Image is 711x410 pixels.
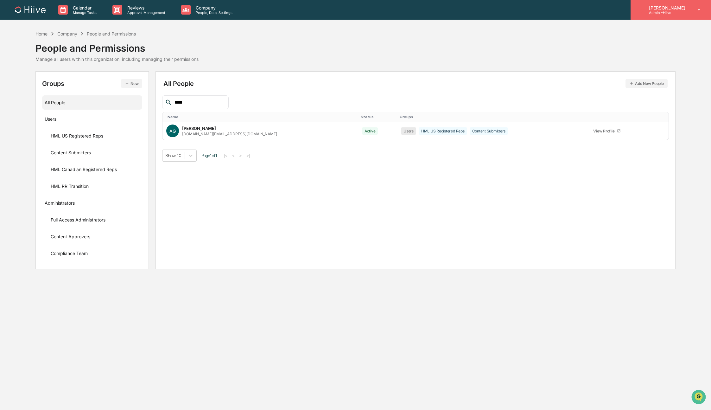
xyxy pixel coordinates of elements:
p: Admin • Hiive [644,10,689,15]
div: HML US Registered Reps [419,127,467,135]
p: Company [191,5,236,10]
input: Clear [16,29,105,35]
div: Groups [42,79,142,88]
a: Powered byPylon [45,107,77,112]
p: [PERSON_NAME] [644,5,689,10]
div: HML RR Transition [51,183,89,191]
div: HML Canadian Registered Reps [51,167,117,174]
button: Add New People [625,79,668,88]
div: Company [57,31,77,36]
div: [DOMAIN_NAME][EMAIL_ADDRESS][DOMAIN_NAME] [182,131,277,136]
div: 🗄️ [46,80,51,86]
div: Start new chat [22,48,104,55]
div: Toggle SortBy [168,115,356,119]
button: > [238,153,244,158]
a: View Profile [591,126,624,136]
a: 🗄️Attestations [43,77,81,89]
div: Toggle SortBy [659,115,666,119]
div: Content Submitters [470,127,508,135]
span: Preclearance [13,80,41,86]
div: View Profile [593,129,617,133]
iframe: Open customer support [691,389,708,406]
div: Home [35,31,48,36]
button: < [230,153,237,158]
img: 1746055101610-c473b297-6a78-478c-a979-82029cc54cd1 [6,48,18,60]
button: >| [244,153,252,158]
span: AG [169,128,176,134]
div: Administrators [45,200,75,208]
p: How can we help? [6,13,115,23]
div: Full Access Administrators [51,217,105,225]
div: Toggle SortBy [400,115,584,119]
div: HML US Registered Reps [51,133,103,141]
div: Content Approvers [51,234,90,241]
button: Start new chat [108,50,115,58]
img: logo [15,6,46,13]
a: 🖐️Preclearance [4,77,43,89]
p: Reviews [122,5,168,10]
div: People and Permissions [35,37,199,54]
span: Data Lookup [13,92,40,98]
button: New [121,79,142,88]
div: Manage all users within this organization, including managing their permissions [35,56,199,62]
div: 🖐️ [6,80,11,86]
a: 🔎Data Lookup [4,89,42,101]
div: Content Submitters [51,150,91,157]
p: Calendar [68,5,100,10]
button: |< [222,153,229,158]
div: 🔎 [6,93,11,98]
p: Approval Management [122,10,168,15]
div: Users [401,127,416,135]
div: Active [362,127,378,135]
div: [PERSON_NAME] [182,126,216,131]
div: Compliance Team [51,251,88,258]
span: Page 1 of 1 [201,153,217,158]
div: People and Permissions [87,31,136,36]
div: Users [45,116,56,124]
div: Toggle SortBy [589,115,651,119]
p: Manage Tasks [68,10,100,15]
span: Attestations [52,80,79,86]
div: All People [163,79,668,88]
div: All People [45,97,140,108]
span: Pylon [63,107,77,112]
div: We're available if you need us! [22,55,80,60]
div: Toggle SortBy [361,115,395,119]
p: People, Data, Settings [191,10,236,15]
